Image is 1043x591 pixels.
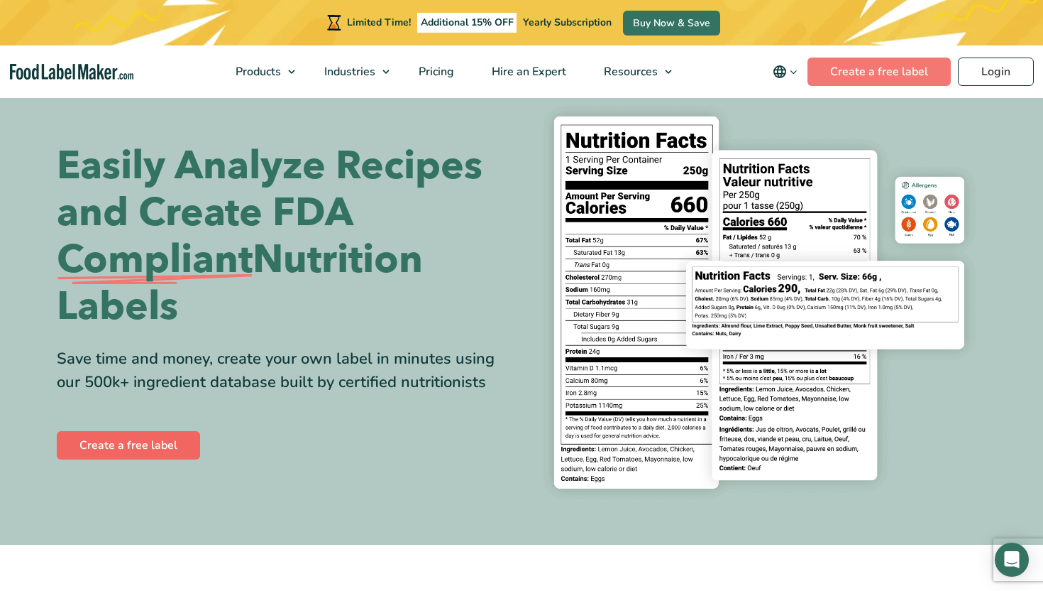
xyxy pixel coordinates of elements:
[320,64,377,80] span: Industries
[414,64,456,80] span: Pricing
[995,543,1029,577] div: Open Intercom Messenger
[523,16,612,29] span: Yearly Subscription
[473,45,582,98] a: Hire an Expert
[417,13,517,33] span: Additional 15% OFF
[57,431,200,460] a: Create a free label
[347,16,411,29] span: Limited Time!
[585,45,679,98] a: Resources
[487,64,568,80] span: Hire an Expert
[600,64,659,80] span: Resources
[807,58,951,86] a: Create a free label
[231,64,282,80] span: Products
[306,45,397,98] a: Industries
[57,347,511,394] div: Save time and money, create your own label in minutes using our 500k+ ingredient database built b...
[57,237,253,283] span: Compliant
[623,11,720,36] a: Buy Now & Save
[400,45,470,98] a: Pricing
[57,143,511,330] h1: Easily Analyze Recipes and Create FDA Nutrition Labels
[217,45,302,98] a: Products
[958,58,1034,86] a: Login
